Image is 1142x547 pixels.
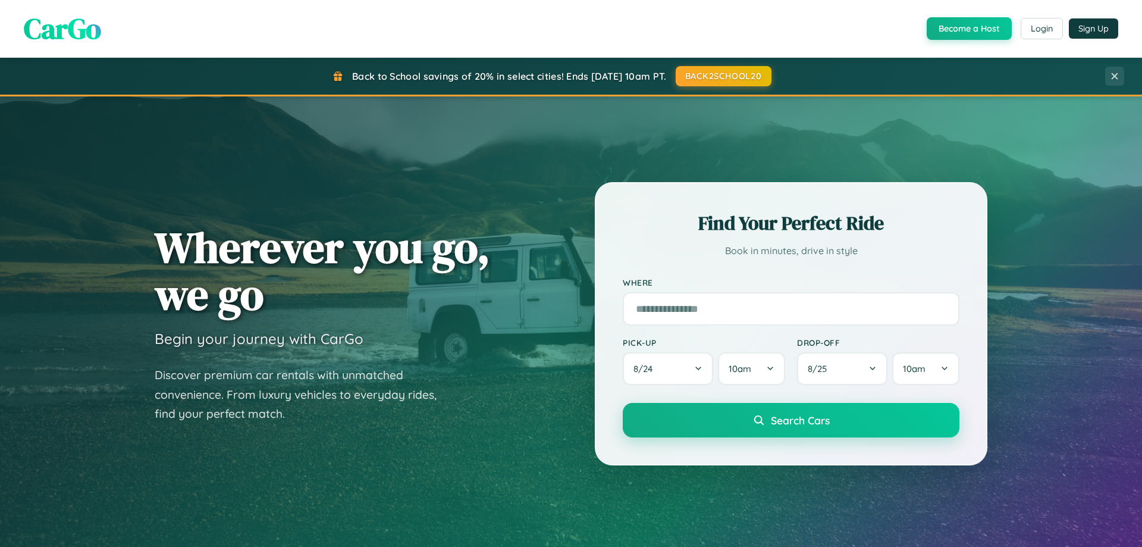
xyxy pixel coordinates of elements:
label: Pick-up [623,337,785,348]
label: Where [623,277,959,287]
h3: Begin your journey with CarGo [155,330,363,348]
button: 8/24 [623,352,713,385]
span: 10am [903,363,925,374]
p: Book in minutes, drive in style [623,242,959,260]
button: Search Cars [623,403,959,437]
span: Search Cars [771,414,830,427]
span: Back to School savings of 20% in select cities! Ends [DATE] 10am PT. [352,70,666,82]
button: 10am [892,352,959,385]
span: 8 / 24 [633,363,658,374]
h2: Find Your Perfect Ride [623,210,959,236]
button: Login [1021,18,1063,39]
span: 10am [729,363,751,374]
button: 10am [718,352,785,385]
button: 8/25 [797,352,887,385]
h1: Wherever you go, we go [155,224,490,318]
button: Become a Host [927,17,1012,40]
span: CarGo [24,9,101,48]
p: Discover premium car rentals with unmatched convenience. From luxury vehicles to everyday rides, ... [155,365,452,424]
span: 8 / 25 [808,363,833,374]
label: Drop-off [797,337,959,348]
button: BACK2SCHOOL20 [676,66,771,86]
button: Sign Up [1069,18,1118,39]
